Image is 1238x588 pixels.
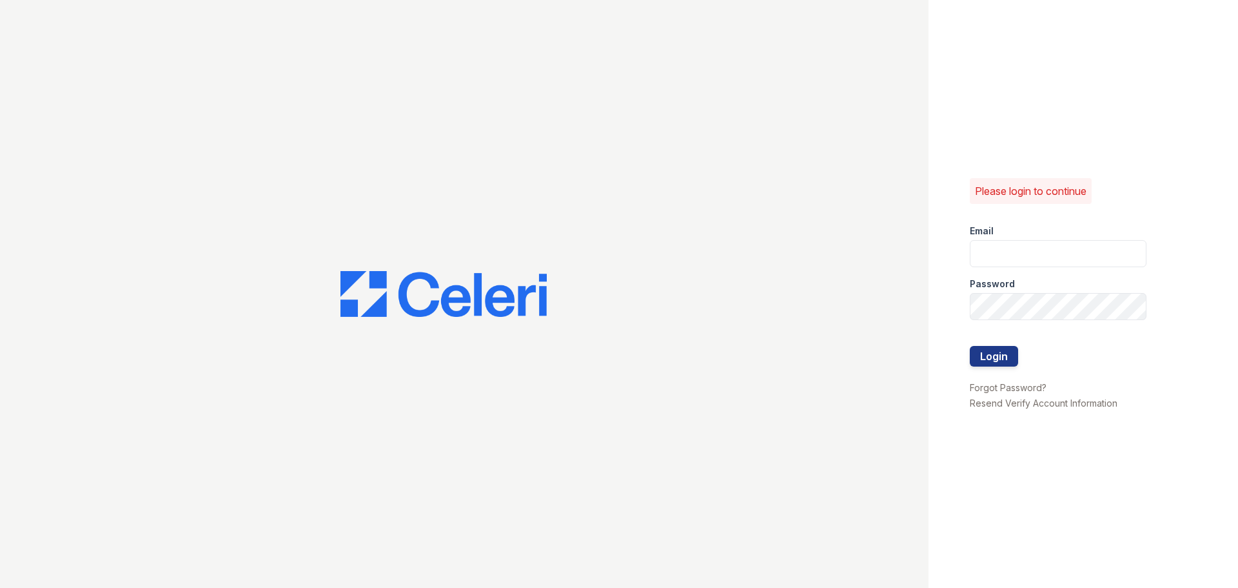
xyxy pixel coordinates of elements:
img: CE_Logo_Blue-a8612792a0a2168367f1c8372b55b34899dd931a85d93a1a3d3e32e68fde9ad4.png [340,271,547,318]
p: Please login to continue [975,183,1086,199]
label: Email [970,225,994,238]
label: Password [970,278,1015,290]
a: Resend Verify Account Information [970,398,1117,409]
a: Forgot Password? [970,382,1046,393]
button: Login [970,346,1018,367]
